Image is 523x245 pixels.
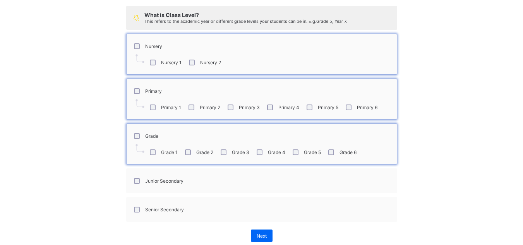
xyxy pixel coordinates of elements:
label: Grade 1 [161,149,178,155]
label: Grade [145,133,158,139]
label: Nursery [145,43,162,49]
label: Nursery 1 [161,60,182,65]
span: Next [257,233,267,239]
label: Primary 1 [161,105,181,110]
label: Grade 4 [268,149,285,155]
img: pointer.7d5efa4dba55a2dde3e22c45d215a0de.svg [135,54,144,63]
label: Grade 5 [304,149,321,155]
label: Nursery 2 [200,60,221,65]
label: Primary [145,88,162,94]
label: Primary 2 [200,105,220,110]
label: Primary 4 [278,105,299,110]
img: pointer.7d5efa4dba55a2dde3e22c45d215a0de.svg [135,99,144,108]
label: Grade 6 [340,149,357,155]
label: Senior Secondary [145,207,184,212]
label: Grade 2 [196,149,213,155]
label: Grade 3 [232,149,249,155]
label: Primary 5 [318,105,338,110]
label: Primary 6 [357,105,377,110]
span: What is Class Level? [144,12,199,18]
img: pointer.7d5efa4dba55a2dde3e22c45d215a0de.svg [135,144,144,153]
label: Junior Secondary [145,178,183,184]
span: This refers to the academic year or different grade levels your students can be in. E.g. Grade 5,... [144,19,347,24]
label: Primary 3 [239,105,260,110]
